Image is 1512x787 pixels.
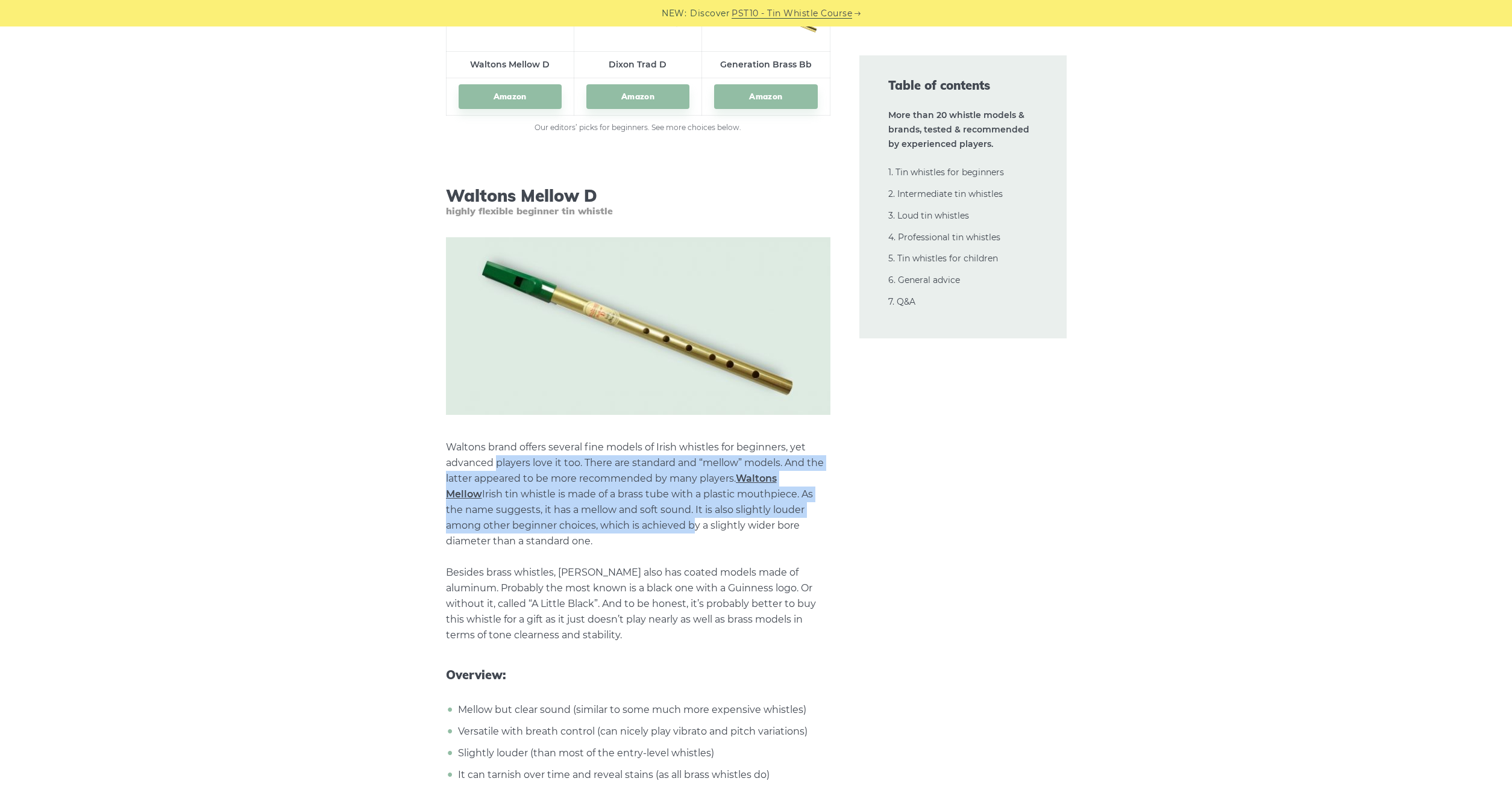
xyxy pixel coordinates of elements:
a: PST10 - Tin Whistle Course [732,7,852,20]
a: 5. Tin whistles for children [888,253,998,264]
figcaption: Our editors’ picks for beginners. See more choices below. [446,122,830,134]
li: Mellow but clear sound (similar to some much more expensive whistles) [455,702,830,718]
strong: More than 20 whistle models & brands, tested & recommended by experienced players. [888,110,1029,149]
td: Generation Brass Bb [702,52,830,78]
a: Amazon [586,84,689,109]
img: Waltons Mellow D tin whistle [446,237,830,415]
span: Discover [690,7,730,20]
h3: Waltons Mellow D [446,185,830,217]
td: Dixon Trad D [574,52,701,78]
a: 1. Tin whistles for beginners [888,167,1004,178]
a: Amazon [714,84,817,109]
li: Slightly louder (than most of the entry-level whistles) [455,745,830,761]
span: NEW: [662,7,686,20]
a: 6. General advice [888,275,960,285]
li: Versatile with breath control (can nicely play vibrato and pitch variations) [455,724,830,739]
p: Waltons brand offers several fine models of Irish whistles for beginners, yet advanced players lo... [446,440,830,643]
a: 4. Professional tin whistles [888,232,1000,243]
td: Waltons Mellow D [446,52,574,78]
a: 2. Intermediate tin whistles [888,188,1003,199]
span: Overview: [446,668,830,682]
a: Waltons Mellow [446,473,777,500]
span: Table of contents [888,77,1038,94]
li: It can tarnish over time and reveal stains (as all brass whistles do) [455,767,830,783]
a: Amazon [459,84,562,109]
a: 3. Loud tin whistles [888,210,969,221]
a: 7. Q&A [888,296,915,307]
span: highly flexible beginner tin whistle [446,205,830,217]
